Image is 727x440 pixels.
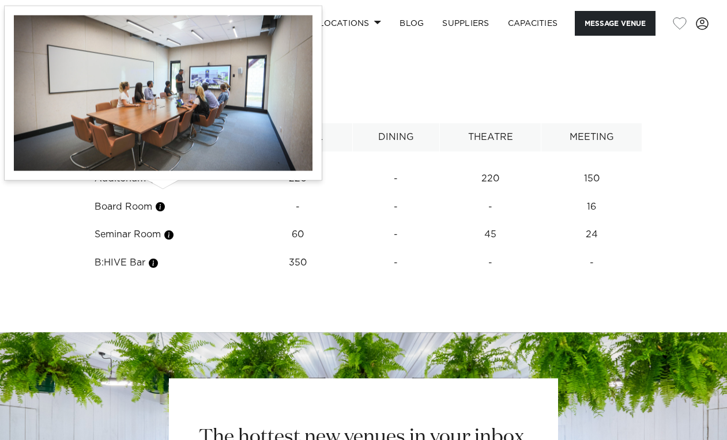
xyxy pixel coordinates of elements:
[439,193,541,221] td: -
[85,193,243,221] td: Board Room
[439,249,541,277] td: -
[541,221,642,249] td: 24
[439,165,541,193] td: 220
[310,11,390,36] a: Locations
[14,16,312,171] img: z2IJuIqyWFB106sEtW7TRXcaStxv0NN1Qco854MW.jpg
[541,165,642,193] td: 150
[433,11,498,36] a: SUPPLIERS
[85,221,243,249] td: Seminar Room
[243,221,353,249] td: 60
[352,221,439,249] td: -
[439,123,541,151] th: Theatre
[575,11,656,36] button: Message Venue
[243,193,353,221] td: -
[390,11,433,36] a: BLOG
[541,249,642,277] td: -
[541,193,642,221] td: 16
[352,193,439,221] td: -
[499,11,567,36] a: Capacities
[352,123,439,151] th: Dining
[85,249,243,277] td: B:HIVE Bar
[243,249,353,277] td: 350
[352,165,439,193] td: -
[352,249,439,277] td: -
[439,221,541,249] td: 45
[541,123,642,151] th: Meeting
